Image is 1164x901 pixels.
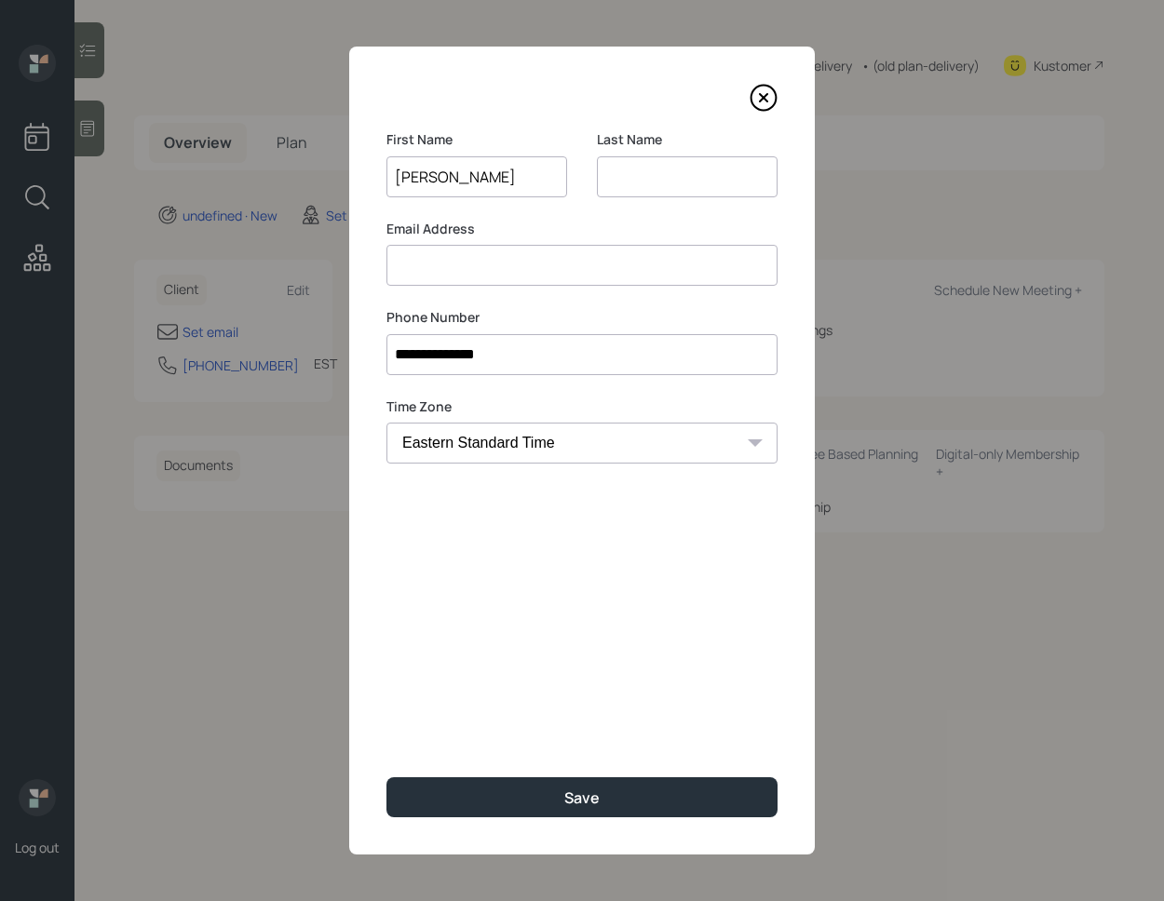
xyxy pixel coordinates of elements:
label: Time Zone [386,397,778,416]
label: Email Address [386,220,778,238]
label: First Name [386,130,567,149]
label: Last Name [597,130,778,149]
button: Save [386,777,778,817]
div: Save [564,787,600,808]
label: Phone Number [386,308,778,327]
